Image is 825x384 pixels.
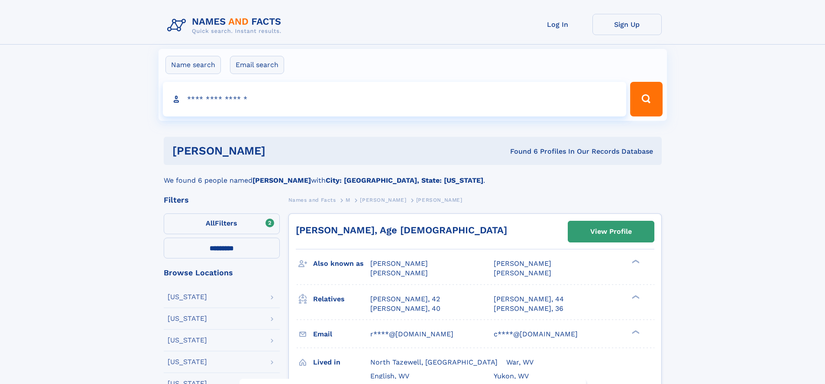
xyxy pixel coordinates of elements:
div: We found 6 people named with . [164,165,662,186]
div: ❯ [630,329,640,335]
div: View Profile [590,222,632,242]
span: War, WV [506,358,534,366]
span: [PERSON_NAME] [416,197,463,203]
span: Yukon, WV [494,372,529,380]
a: [PERSON_NAME], Age [DEMOGRAPHIC_DATA] [296,225,507,236]
span: North Tazewell, [GEOGRAPHIC_DATA] [370,358,498,366]
a: [PERSON_NAME] [360,194,406,205]
a: View Profile [568,221,654,242]
h1: [PERSON_NAME] [172,145,388,156]
img: Logo Names and Facts [164,14,288,37]
h3: Lived in [313,355,370,370]
h3: Email [313,327,370,342]
span: [PERSON_NAME] [494,259,551,268]
a: Log In [523,14,592,35]
span: [PERSON_NAME] [360,197,406,203]
span: [PERSON_NAME] [494,269,551,277]
label: Email search [230,56,284,74]
span: M [346,197,350,203]
a: Names and Facts [288,194,336,205]
div: ❯ [630,294,640,300]
div: Filters [164,196,280,204]
span: [PERSON_NAME] [370,269,428,277]
div: ❯ [630,259,640,265]
div: [US_STATE] [168,315,207,322]
span: [PERSON_NAME] [370,259,428,268]
div: [US_STATE] [168,294,207,300]
div: [US_STATE] [168,358,207,365]
label: Filters [164,213,280,234]
div: Found 6 Profiles In Our Records Database [388,147,653,156]
label: Name search [165,56,221,74]
a: Sign Up [592,14,662,35]
a: [PERSON_NAME], 44 [494,294,564,304]
a: M [346,194,350,205]
a: [PERSON_NAME], 42 [370,294,440,304]
span: English, WV [370,372,409,380]
b: City: [GEOGRAPHIC_DATA], State: [US_STATE] [326,176,483,184]
span: All [206,219,215,227]
input: search input [163,82,627,116]
a: [PERSON_NAME], 36 [494,304,563,313]
div: [US_STATE] [168,337,207,344]
b: [PERSON_NAME] [252,176,311,184]
button: Search Button [630,82,662,116]
h3: Also known as [313,256,370,271]
div: Browse Locations [164,269,280,277]
h3: Relatives [313,292,370,307]
a: [PERSON_NAME], 40 [370,304,440,313]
